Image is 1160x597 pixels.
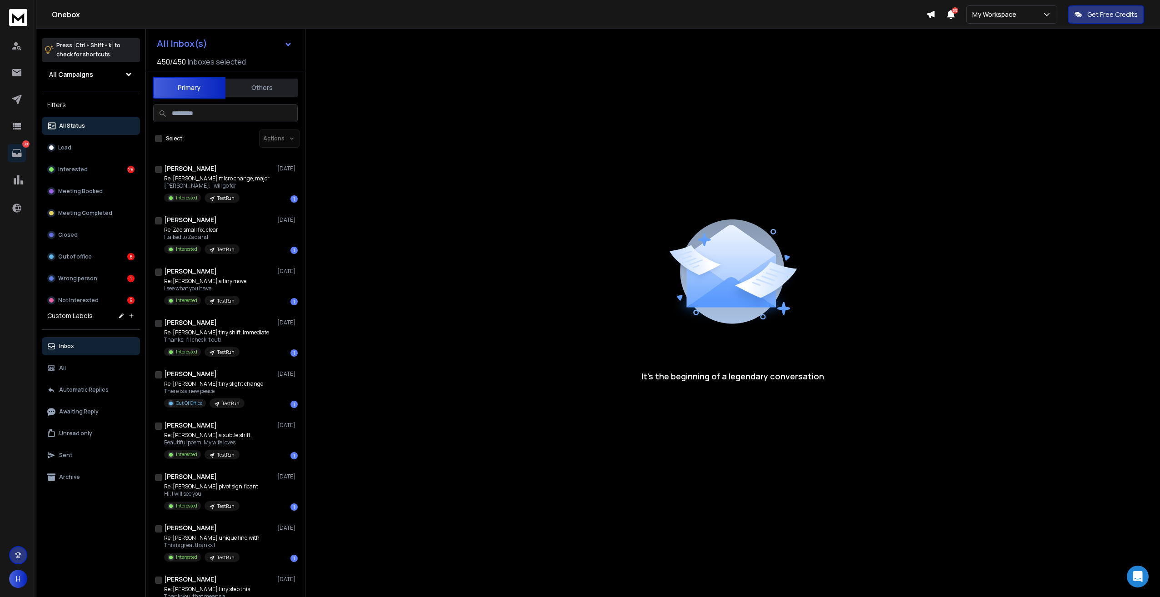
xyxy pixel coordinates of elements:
button: Interested26 [42,160,140,179]
button: Unread only [42,424,140,443]
button: H [9,570,27,588]
p: [DATE] [277,216,298,224]
button: Others [225,78,298,98]
p: Out Of Office [176,400,202,407]
h1: [PERSON_NAME] [164,421,217,430]
p: I talked to Zac and [164,234,240,241]
p: Not Interested [58,297,99,304]
p: Automatic Replies [59,386,109,393]
p: TestRun [217,452,234,458]
p: Interested [58,166,88,173]
button: Closed [42,226,140,244]
p: Beautiful poem. My wife loves [164,439,252,446]
div: 1 [290,555,298,562]
button: Meeting Completed [42,204,140,222]
p: Archive [59,473,80,481]
button: All [42,359,140,377]
p: [DATE] [277,576,298,583]
h3: Custom Labels [47,311,93,320]
p: Re: [PERSON_NAME] tiny step this [164,586,250,593]
p: Re: [PERSON_NAME] micro change, major [164,175,270,182]
p: Re: [PERSON_NAME] tiny slight change [164,380,263,388]
div: 26 [127,166,135,173]
p: Out of office [58,253,92,260]
p: Meeting Completed [58,209,112,217]
p: Inbox [59,343,74,350]
h1: [PERSON_NAME] [164,318,217,327]
span: Ctrl + Shift + k [74,40,113,50]
p: All [59,364,66,372]
h1: [PERSON_NAME] [164,215,217,224]
p: Meeting Booked [58,188,103,195]
p: Get Free Credits [1087,10,1138,19]
p: There is a new peace [164,388,263,395]
p: TestRun [222,400,239,407]
p: Interested [176,554,197,561]
img: logo [9,9,27,26]
h1: [PERSON_NAME] [164,523,217,532]
div: 1 [290,298,298,305]
p: [DATE] [277,422,298,429]
p: Unread only [59,430,92,437]
a: 38 [8,144,26,162]
button: Out of office6 [42,248,140,266]
p: TestRun [217,195,234,202]
button: Inbox [42,337,140,355]
div: 1 [290,247,298,254]
button: All Campaigns [42,65,140,84]
h1: [PERSON_NAME] [164,575,217,584]
p: 38 [22,140,30,148]
p: Interested [176,502,197,509]
p: Wrong person [58,275,97,282]
div: 1 [290,452,298,459]
h1: Onebox [52,9,926,20]
p: Awaiting Reply [59,408,99,415]
div: 1 [290,195,298,203]
button: All Inbox(s) [150,35,300,53]
p: [DATE] [277,370,298,378]
p: TestRun [217,503,234,510]
button: Awaiting Reply [42,403,140,421]
p: Interested [176,451,197,458]
h3: Filters [42,99,140,111]
button: Automatic Replies [42,381,140,399]
div: 5 [127,297,135,304]
p: Thanks, I'll check it out! [164,336,269,343]
p: My Workspace [972,10,1020,19]
p: Interested [176,246,197,253]
p: Re: [PERSON_NAME] a subtle shift, [164,432,252,439]
p: Re: [PERSON_NAME] unique find with [164,534,260,542]
p: [DATE] [277,165,298,172]
p: [PERSON_NAME], I will go for [164,182,270,189]
div: Open Intercom Messenger [1127,566,1149,587]
p: [DATE] [277,524,298,532]
div: 6 [127,253,135,260]
p: I see what you have [164,285,248,292]
button: Archive [42,468,140,486]
span: 35 [952,7,958,14]
h3: Inboxes selected [188,56,246,67]
button: Sent [42,446,140,464]
h1: [PERSON_NAME] [164,369,217,378]
p: This is great thankx I [164,542,260,549]
button: Not Interested5 [42,291,140,309]
button: Primary [153,77,225,99]
p: TestRun [217,246,234,253]
button: Meeting Booked [42,182,140,200]
button: Get Free Credits [1068,5,1144,24]
button: Lead [42,139,140,157]
p: Re: [PERSON_NAME] tiny shift, immediate [164,329,269,336]
p: Hi, I will see you [164,490,258,497]
h1: All Inbox(s) [157,39,207,48]
p: TestRun [217,349,234,356]
p: Press to check for shortcuts. [56,41,120,59]
p: [DATE] [277,473,298,480]
p: TestRun [217,554,234,561]
p: Re: [PERSON_NAME] a tiny move, [164,278,248,285]
div: 1 [290,401,298,408]
p: Re: [PERSON_NAME] pivot significant [164,483,258,490]
button: All Status [42,117,140,135]
p: Interested [176,297,197,304]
